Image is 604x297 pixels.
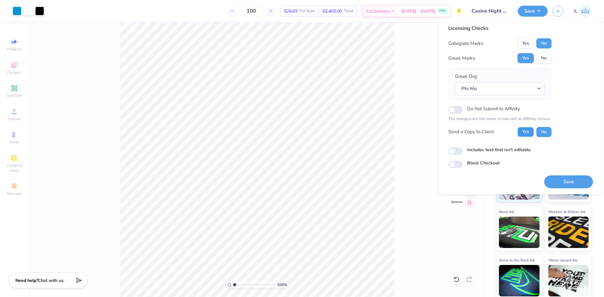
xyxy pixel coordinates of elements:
span: 100 % [277,282,287,288]
span: $24.02 [284,8,298,14]
span: JL [573,8,578,15]
span: Upload [8,116,20,121]
span: Chat with us. [38,278,64,283]
a: JL [573,5,591,17]
input: – – [239,5,264,17]
img: Jairo Laqui [579,5,591,17]
button: Save [518,6,548,17]
strong: Need help? [15,278,38,283]
span: Image AI [7,47,22,52]
label: Do Not Submit to Affinity [467,105,520,113]
button: Yes [517,53,534,63]
button: No [536,127,551,137]
button: Save [544,175,593,188]
span: $2,402.00 [322,8,342,14]
span: Per Item [299,8,315,14]
button: Phi Mu [455,82,545,95]
button: Yes [517,38,534,48]
p: The changes are too minor to warrant an Affinity review. [448,116,551,122]
button: Yes [517,127,534,137]
img: Neon Ink [499,217,540,248]
span: Designs [7,70,21,75]
div: Greek Marks [448,55,475,62]
div: Collegiate Marks [448,40,483,47]
span: Metallic & Glitter Ink [548,208,585,215]
label: Greek Org [455,73,477,80]
span: Bottom [451,200,463,204]
span: Add Text [7,93,22,98]
span: Clipart & logos [3,163,25,173]
span: Neon Ink [499,208,514,215]
span: FREE [439,9,446,13]
span: Glow in the Dark Ink [499,257,535,263]
span: Decorate [7,191,22,196]
input: Untitled Design [467,5,513,17]
span: Est. Delivery [366,8,390,14]
img: Water based Ink [548,265,589,296]
div: Send a Copy to Client [448,128,494,135]
label: Block Checkout [467,160,500,166]
span: [DATE] - [DATE] [401,8,435,14]
span: Greek [9,140,19,145]
span: Water based Ink [548,257,577,263]
span: Total [344,8,353,14]
button: No [536,38,551,48]
img: Metallic & Glitter Ink [548,217,589,248]
label: Includes text that isn't editable [467,146,531,153]
button: No [536,53,551,63]
div: Licensing Checks [448,25,551,32]
img: Glow in the Dark Ink [499,265,540,296]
